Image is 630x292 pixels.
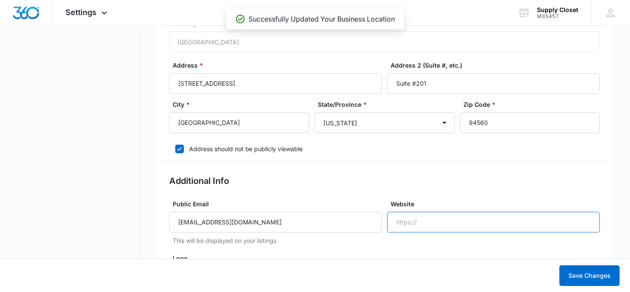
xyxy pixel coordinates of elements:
label: City [173,100,313,109]
button: Save Changes [559,265,620,286]
label: Website [391,199,603,208]
p: This will be displayed on your listings [173,236,382,245]
label: Address [173,61,385,70]
input: https:// [387,212,600,233]
label: State/Province [318,100,458,109]
div: account id [537,13,578,19]
p: Successfully Updated Your Business Location [249,14,395,24]
span: Settings [66,8,97,17]
label: Public Email [173,199,385,208]
h2: Additional Info [169,174,600,187]
label: Address should not be publicly viewable [169,144,600,153]
label: Logo [173,254,604,263]
label: Zip Code [463,100,604,109]
label: Address 2 (Suite #, etc.) [391,61,603,70]
div: account name [537,6,578,13]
